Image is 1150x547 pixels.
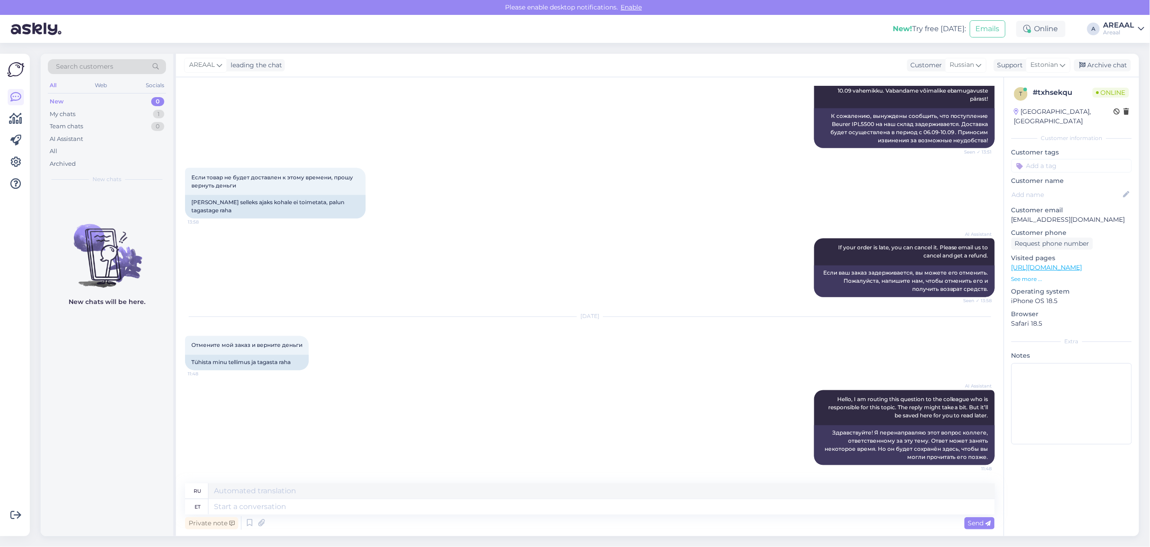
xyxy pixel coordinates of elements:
[907,61,942,70] div: Customer
[618,3,645,11] span: Enable
[1104,22,1135,29] div: AREAAL
[958,298,992,304] span: Seen ✓ 13:58
[1011,309,1132,319] p: Browser
[1093,88,1129,98] span: Online
[838,244,990,259] span: If your order is late, you can cancel it. Please email us to cancel and get a refund.
[958,149,992,155] span: Seen ✓ 13:51
[1011,287,1132,296] p: Operating system
[994,61,1023,70] div: Support
[185,195,366,219] div: [PERSON_NAME] selleks ajaks kohale ei toimetata, palun tagastage raha
[1011,176,1132,186] p: Customer name
[1031,60,1058,70] span: Estonian
[1011,296,1132,306] p: iPhone OS 18.5
[970,20,1006,37] button: Emails
[1087,23,1100,35] div: A
[950,60,974,70] span: Russian
[93,175,121,183] span: New chats
[828,396,990,419] span: Hello, I am routing this question to the colleague who is responsible for this topic. The reply m...
[185,355,309,370] div: Tühista minu tellimus ja tagasta raha
[194,483,201,499] div: ru
[1011,253,1132,263] p: Visited pages
[893,24,913,33] b: New!
[93,79,109,91] div: Web
[153,110,164,119] div: 1
[814,425,995,465] div: Здравствуйте! Я перенаправляю этот вопрос коллеге, ответственному за эту тему. Ответ может занять...
[151,97,164,106] div: 0
[185,313,995,321] div: [DATE]
[56,62,113,71] span: Search customers
[814,108,995,148] div: К сожалению, вынуждены сообщить, что поступление Beurer IPL5500 на наш склад задерживается. Доста...
[958,383,992,390] span: AI Assistant
[1020,90,1023,97] span: t
[1011,228,1132,238] p: Customer phone
[1011,134,1132,142] div: Customer information
[189,60,215,70] span: AREAAL
[1011,159,1132,173] input: Add a tag
[1011,238,1093,250] div: Request phone number
[50,135,83,144] div: AI Assistant
[1011,351,1132,360] p: Notes
[185,517,238,529] div: Private note
[958,466,992,472] span: 11:48
[48,79,58,91] div: All
[50,147,57,156] div: All
[41,208,173,289] img: No chats
[7,61,24,78] img: Askly Logo
[151,122,164,131] div: 0
[1011,275,1132,283] p: See more ...
[69,297,145,307] p: New chats will be here.
[1011,319,1132,328] p: Safari 18.5
[1012,190,1122,200] input: Add name
[1074,59,1131,71] div: Archive chat
[1016,21,1066,37] div: Online
[50,97,64,106] div: New
[968,519,991,527] span: Send
[188,371,222,378] span: 11:48
[188,219,222,226] span: 13:58
[1033,87,1093,98] div: # txhsekqu
[1011,206,1132,215] p: Customer email
[1011,337,1132,346] div: Extra
[1104,29,1135,36] div: Areaal
[50,159,76,168] div: Archived
[1011,215,1132,224] p: [EMAIL_ADDRESS][DOMAIN_NAME]
[195,499,200,514] div: et
[50,110,75,119] div: My chats
[814,266,995,297] div: Если ваш заказ задерживается, вы можете его отменить. Пожалуйста, напишите нам, чтобы отменить ег...
[191,174,354,189] span: Если товар не будет доставлен к этому времени, прошу вернуть деньги
[1104,22,1145,36] a: AREAALAreaal
[1014,107,1114,126] div: [GEOGRAPHIC_DATA], [GEOGRAPHIC_DATA]
[144,79,166,91] div: Socials
[191,342,302,349] span: Отмените мой заказ и верните деньги
[1011,148,1132,157] p: Customer tags
[893,23,966,34] div: Try free [DATE]:
[1011,263,1082,271] a: [URL][DOMAIN_NAME]
[50,122,83,131] div: Team chats
[227,61,282,70] div: leading the chat
[958,231,992,238] span: AI Assistant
